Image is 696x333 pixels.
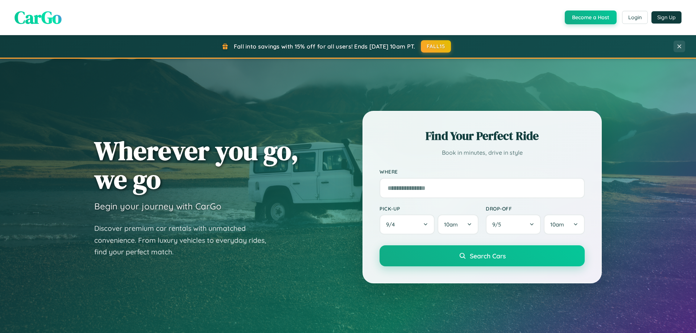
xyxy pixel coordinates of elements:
[14,5,62,29] span: CarGo
[444,221,458,228] span: 10am
[94,201,221,212] h3: Begin your journey with CarGo
[380,205,478,212] label: Pick-up
[234,43,415,50] span: Fall into savings with 15% off for all users! Ends [DATE] 10am PT.
[486,205,585,212] label: Drop-off
[492,221,505,228] span: 9 / 5
[421,40,451,53] button: FALL15
[380,147,585,158] p: Book in minutes, drive in style
[438,215,478,234] button: 10am
[386,221,398,228] span: 9 / 4
[94,136,299,193] h1: Wherever you go, we go
[380,245,585,266] button: Search Cars
[486,215,541,234] button: 9/5
[565,11,617,24] button: Become a Host
[651,11,681,24] button: Sign Up
[544,215,585,234] button: 10am
[470,252,506,260] span: Search Cars
[380,215,435,234] button: 9/4
[622,11,648,24] button: Login
[94,222,275,258] p: Discover premium car rentals with unmatched convenience. From luxury vehicles to everyday rides, ...
[380,128,585,144] h2: Find Your Perfect Ride
[550,221,564,228] span: 10am
[380,169,585,175] label: Where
